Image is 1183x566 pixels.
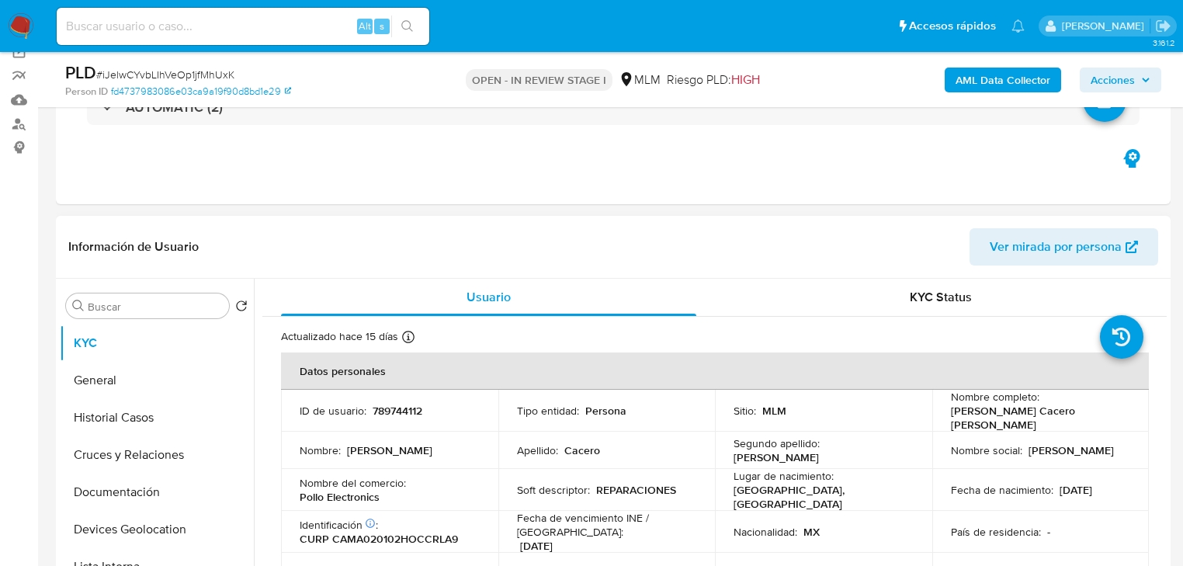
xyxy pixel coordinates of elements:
[951,443,1022,457] p: Nombre social :
[65,60,96,85] b: PLD
[970,228,1158,266] button: Ver mirada por persona
[762,404,786,418] p: MLM
[951,404,1125,432] p: [PERSON_NAME] Cacero [PERSON_NAME]
[1062,19,1150,33] p: michelleangelica.rodriguez@mercadolibre.com.mx
[60,474,254,511] button: Documentación
[60,399,254,436] button: Historial Casos
[60,511,254,548] button: Devices Geolocation
[951,390,1039,404] p: Nombre completo :
[300,532,458,546] p: CURP CAMA020102HOCCRLA9
[300,518,378,532] p: Identificación :
[667,71,760,89] span: Riesgo PLD:
[517,483,590,497] p: Soft descriptor :
[596,483,676,497] p: REPARACIONES
[300,404,366,418] p: ID de usuario :
[520,539,553,553] p: [DATE]
[96,67,234,82] span: # iJelwCYvbLIhVeOp1jfMhUxK
[281,329,398,344] p: Actualizado hace 15 días
[391,16,423,37] button: search-icon
[734,404,756,418] p: Sitio :
[909,18,996,34] span: Accesos rápidos
[467,288,511,306] span: Usuario
[1060,483,1092,497] p: [DATE]
[517,404,579,418] p: Tipo entidad :
[300,490,380,504] p: Pollo Electronics
[1011,19,1025,33] a: Notificaciones
[619,71,661,89] div: MLM
[956,68,1050,92] b: AML Data Collector
[1029,443,1114,457] p: [PERSON_NAME]
[1155,18,1171,34] a: Salir
[734,525,797,539] p: Nacionalidad :
[72,300,85,312] button: Buscar
[359,19,371,33] span: Alt
[281,352,1149,390] th: Datos personales
[910,288,972,306] span: KYC Status
[734,450,819,464] p: [PERSON_NAME]
[60,325,254,362] button: KYC
[1047,525,1050,539] p: -
[731,71,760,89] span: HIGH
[951,525,1041,539] p: País de residencia :
[347,443,432,457] p: [PERSON_NAME]
[734,469,834,483] p: Lugar de nacimiento :
[235,300,248,317] button: Volver al orden por defecto
[517,443,558,457] p: Apellido :
[564,443,600,457] p: Cacero
[585,404,626,418] p: Persona
[60,362,254,399] button: General
[1080,68,1161,92] button: Acciones
[68,239,199,255] h1: Información de Usuario
[300,443,341,457] p: Nombre :
[65,85,108,99] b: Person ID
[373,404,422,418] p: 789744112
[803,525,820,539] p: MX
[300,476,406,490] p: Nombre del comercio :
[57,16,429,36] input: Buscar usuario o caso...
[1153,36,1175,49] span: 3.161.2
[1091,68,1135,92] span: Acciones
[990,228,1122,266] span: Ver mirada por persona
[111,85,291,99] a: fd4737983086e03ca9a19f90d8bd1e29
[88,300,223,314] input: Buscar
[380,19,384,33] span: s
[60,436,254,474] button: Cruces y Relaciones
[517,511,697,539] p: Fecha de vencimiento INE / [GEOGRAPHIC_DATA] :
[734,483,907,511] p: [GEOGRAPHIC_DATA], [GEOGRAPHIC_DATA]
[126,99,223,116] h3: AUTOMATIC (2)
[951,483,1053,497] p: Fecha de nacimiento :
[945,68,1061,92] button: AML Data Collector
[466,69,612,91] p: OPEN - IN REVIEW STAGE I
[734,436,820,450] p: Segundo apellido :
